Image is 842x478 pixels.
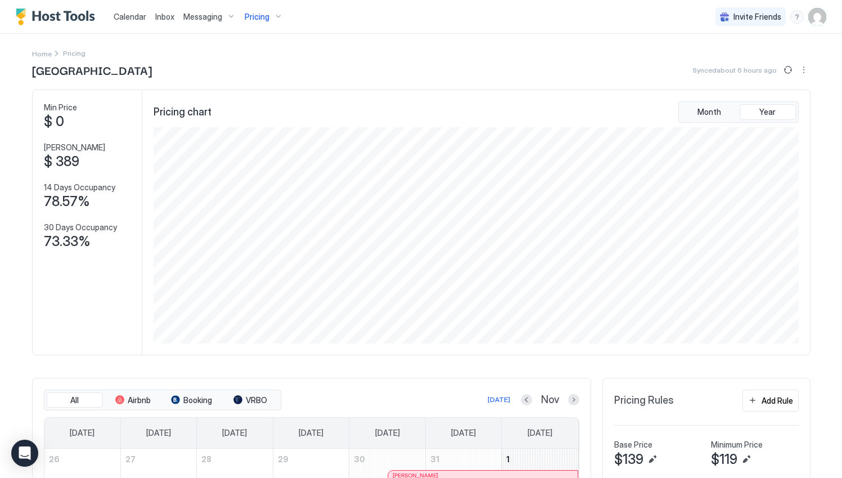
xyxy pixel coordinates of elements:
span: Nov [541,394,559,406]
a: November 1, 2025 [502,449,578,470]
button: More options [797,63,811,77]
a: October 29, 2025 [273,449,349,470]
a: Inbox [155,11,174,23]
button: Month [681,104,737,120]
span: Calendar [114,12,146,21]
a: October 28, 2025 [197,449,273,470]
span: VRBO [246,395,267,405]
span: 31 [430,454,439,464]
a: Sunday [58,418,106,448]
div: menu [797,63,811,77]
span: 73.33% [44,233,91,250]
span: Pricing [245,12,269,22]
a: Thursday [364,418,411,448]
a: Host Tools Logo [16,8,100,25]
span: Invite Friends [733,12,781,22]
span: Breadcrumb [63,49,85,57]
span: All [70,395,79,405]
div: tab-group [44,390,281,411]
span: $119 [711,451,737,468]
span: [GEOGRAPHIC_DATA] [32,61,152,78]
span: $ 0 [44,113,64,130]
button: VRBO [222,392,278,408]
span: 14 Days Occupancy [44,182,115,193]
span: [DATE] [528,428,552,438]
span: [DATE] [299,428,323,438]
div: Open Intercom Messenger [11,440,38,467]
div: Breadcrumb [32,47,52,59]
span: Pricing chart [154,106,211,119]
button: Edit [646,453,659,466]
a: Tuesday [211,418,258,448]
button: Next month [568,394,579,405]
button: All [47,392,103,408]
span: $ 389 [44,153,79,170]
span: [DATE] [146,428,171,438]
span: Year [759,107,776,117]
button: Year [740,104,796,120]
span: [DATE] [451,428,476,438]
span: Min Price [44,102,77,113]
span: Synced about 6 hours ago [692,66,777,74]
span: 29 [278,454,289,464]
span: 78.57% [44,193,90,210]
span: Booking [183,395,212,405]
span: $139 [614,451,643,468]
span: [DATE] [375,428,400,438]
a: October 30, 2025 [349,449,425,470]
button: Edit [740,453,753,466]
span: Pricing Rules [614,394,674,407]
span: 30 Days Occupancy [44,222,117,233]
button: Previous month [521,394,532,405]
span: 28 [201,454,211,464]
button: Booking [164,392,220,408]
div: Add Rule [762,395,793,406]
span: [DATE] [70,428,94,438]
a: October 26, 2025 [44,449,120,470]
a: Monday [135,418,182,448]
span: Airbnb [128,395,151,405]
button: Sync prices [781,63,795,77]
span: Inbox [155,12,174,21]
span: Home [32,50,52,58]
a: Wednesday [287,418,335,448]
span: [PERSON_NAME] [44,142,105,153]
div: tab-group [678,101,799,123]
div: [DATE] [488,395,510,405]
span: [DATE] [222,428,247,438]
div: User profile [808,8,826,26]
span: 26 [49,454,60,464]
a: Friday [440,418,487,448]
span: 30 [354,454,365,464]
a: October 31, 2025 [426,449,502,470]
span: Messaging [183,12,222,22]
span: Minimum Price [711,440,763,450]
a: Calendar [114,11,146,23]
a: Home [32,47,52,59]
span: 1 [506,454,510,464]
button: [DATE] [486,393,512,406]
a: Saturday [516,418,564,448]
span: Month [697,107,721,117]
button: Airbnb [105,392,161,408]
a: October 27, 2025 [121,449,197,470]
span: 27 [125,454,136,464]
div: menu [790,10,804,24]
span: Base Price [614,440,652,450]
button: Add Rule [742,390,799,412]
